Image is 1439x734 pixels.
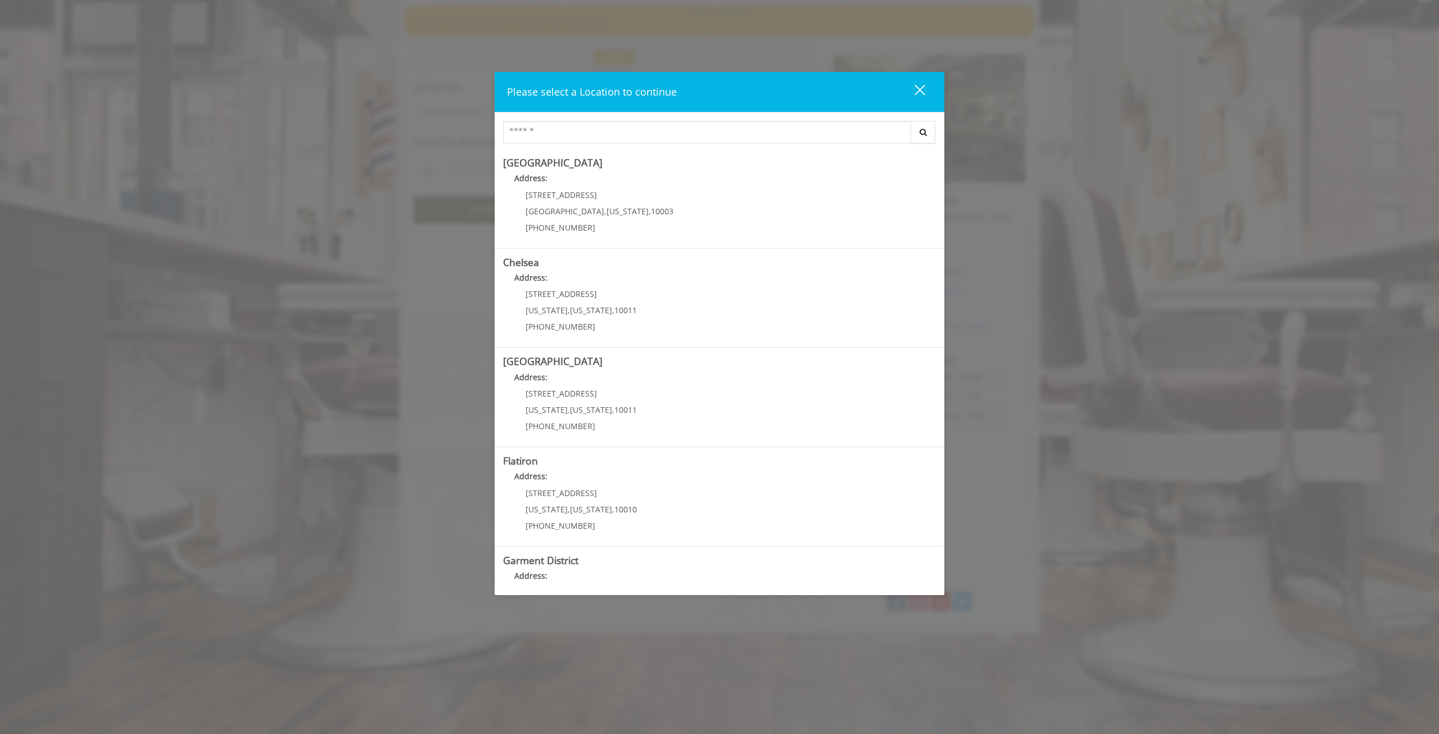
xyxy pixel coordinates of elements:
span: [PHONE_NUMBER] [526,222,595,233]
span: [STREET_ADDRESS] [526,289,597,299]
div: close dialog [902,84,924,101]
b: Chelsea [503,255,539,269]
span: [STREET_ADDRESS] [526,190,597,200]
span: [US_STATE] [526,504,568,515]
b: Flatiron [503,454,538,467]
b: Address: [514,372,547,382]
span: 10011 [614,404,637,415]
span: 10010 [614,504,637,515]
span: [US_STATE] [526,404,568,415]
b: [GEOGRAPHIC_DATA] [503,156,603,169]
span: [PHONE_NUMBER] [526,520,595,531]
span: , [612,504,614,515]
span: 10011 [614,305,637,316]
button: close dialog [894,80,932,103]
b: Address: [514,272,547,283]
b: Address: [514,570,547,581]
span: , [568,404,570,415]
span: [US_STATE] [570,305,612,316]
b: [GEOGRAPHIC_DATA] [503,354,603,368]
span: [PHONE_NUMBER] [526,421,595,431]
span: [GEOGRAPHIC_DATA] [526,206,604,217]
span: , [568,305,570,316]
span: 10003 [651,206,673,217]
span: , [568,504,570,515]
span: [US_STATE] [526,305,568,316]
span: [US_STATE] [570,504,612,515]
b: Address: [514,471,547,481]
span: [STREET_ADDRESS] [526,488,597,498]
span: , [649,206,651,217]
b: Address: [514,173,547,183]
i: Search button [917,128,930,136]
span: , [612,305,614,316]
span: Please select a Location to continue [507,85,677,98]
b: Garment District [503,553,578,567]
div: Center Select [503,121,936,149]
input: Search Center [503,121,911,143]
span: , [612,404,614,415]
span: [STREET_ADDRESS] [526,388,597,399]
span: [PHONE_NUMBER] [526,321,595,332]
span: [US_STATE] [607,206,649,217]
span: , [604,206,607,217]
span: [US_STATE] [570,404,612,415]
